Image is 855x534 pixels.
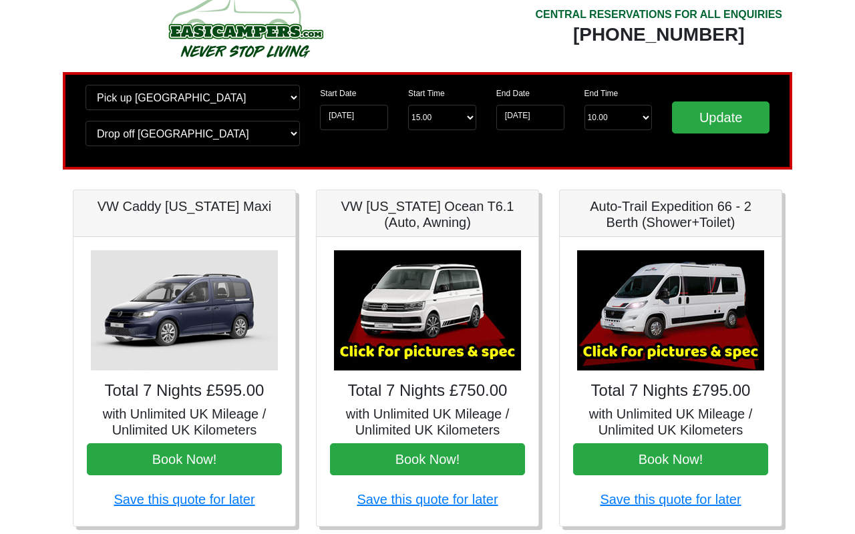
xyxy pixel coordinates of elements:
input: Return Date [496,105,564,130]
h4: Total 7 Nights £595.00 [87,381,282,400]
div: [PHONE_NUMBER] [535,23,782,47]
label: End Date [496,87,530,99]
img: Auto-Trail Expedition 66 - 2 Berth (Shower+Toilet) [577,250,764,370]
label: End Time [584,87,619,99]
button: Book Now! [573,443,768,475]
h5: with Unlimited UK Mileage / Unlimited UK Kilometers [87,406,282,438]
input: Start Date [320,105,388,130]
h5: Auto-Trail Expedition 66 - 2 Berth (Shower+Toilet) [573,198,768,230]
h4: Total 7 Nights £795.00 [573,381,768,400]
label: Start Date [320,87,356,99]
button: Book Now! [330,443,525,475]
input: Update [672,101,769,133]
h5: VW Caddy [US_STATE] Maxi [87,198,282,214]
a: Save this quote for later [600,492,741,507]
a: Save this quote for later [114,492,254,507]
h4: Total 7 Nights £750.00 [330,381,525,400]
img: VW Caddy California Maxi [91,250,278,370]
h5: with Unlimited UK Mileage / Unlimited UK Kilometers [573,406,768,438]
div: CENTRAL RESERVATIONS FOR ALL ENQUIRIES [535,7,782,23]
h5: VW [US_STATE] Ocean T6.1 (Auto, Awning) [330,198,525,230]
label: Start Time [408,87,445,99]
img: VW California Ocean T6.1 (Auto, Awning) [334,250,521,370]
h5: with Unlimited UK Mileage / Unlimited UK Kilometers [330,406,525,438]
button: Book Now! [87,443,282,475]
a: Save this quote for later [357,492,498,507]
